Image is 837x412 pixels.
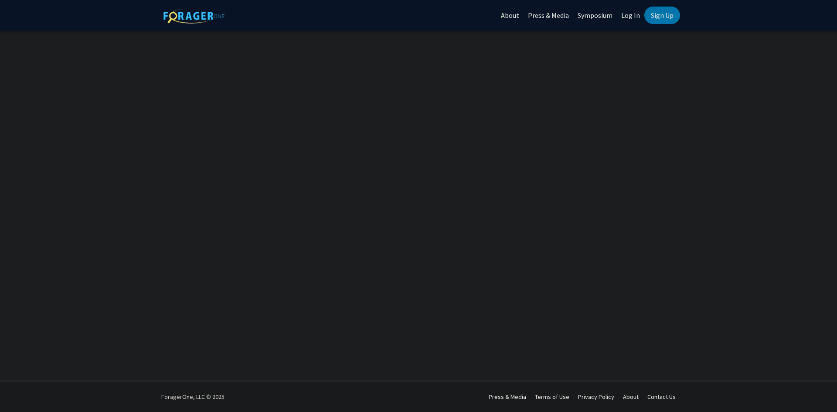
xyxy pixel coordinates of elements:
[578,393,614,401] a: Privacy Policy
[489,393,526,401] a: Press & Media
[647,393,676,401] a: Contact Us
[535,393,569,401] a: Terms of Use
[163,8,225,24] img: ForagerOne Logo
[644,7,680,24] a: Sign Up
[623,393,639,401] a: About
[161,381,225,412] div: ForagerOne, LLC © 2025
